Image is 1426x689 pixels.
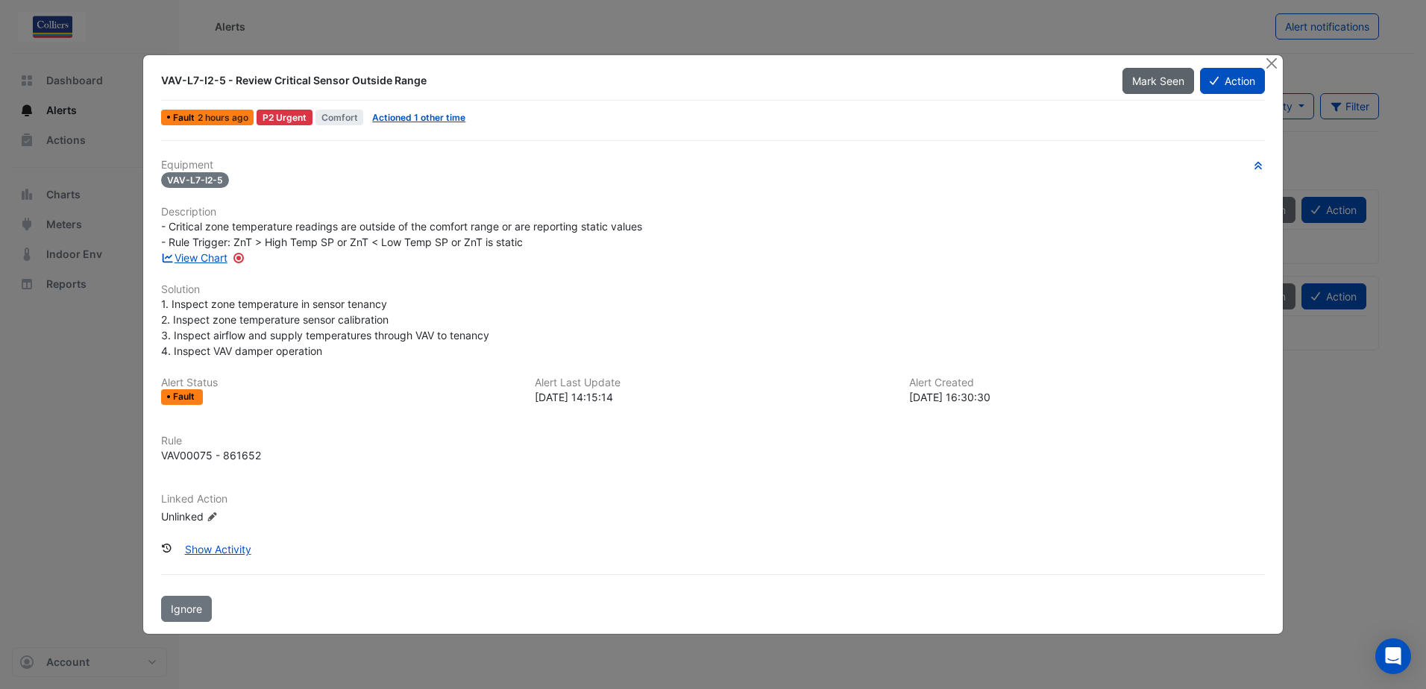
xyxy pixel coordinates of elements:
[161,508,340,523] div: Unlinked
[161,596,212,622] button: Ignore
[1264,55,1280,71] button: Close
[161,206,1265,218] h6: Description
[161,172,229,188] span: VAV-L7-I2-5
[232,251,245,265] div: Tooltip anchor
[207,511,218,522] fa-icon: Edit Linked Action
[173,113,198,122] span: Fault
[1132,75,1184,87] span: Mark Seen
[161,447,261,463] div: VAV00075 - 861652
[161,251,227,264] a: View Chart
[161,283,1265,296] h6: Solution
[161,377,517,389] h6: Alert Status
[161,220,642,248] span: - Critical zone temperature readings are outside of the comfort range or are reporting static val...
[372,112,465,123] a: Actioned 1 other time
[1122,68,1194,94] button: Mark Seen
[257,110,312,125] div: P2 Urgent
[909,389,1265,405] div: [DATE] 16:30:30
[175,536,261,562] button: Show Activity
[161,298,489,357] span: 1. Inspect zone temperature in sensor tenancy 2. Inspect zone temperature sensor calibration 3. I...
[173,392,198,401] span: Fault
[315,110,364,125] span: Comfort
[198,112,248,123] span: Wed 17-Sep-2025 14:15 AEST
[1200,68,1265,94] button: Action
[909,377,1265,389] h6: Alert Created
[171,603,202,615] span: Ignore
[161,159,1265,172] h6: Equipment
[535,377,891,389] h6: Alert Last Update
[161,493,1265,506] h6: Linked Action
[161,435,1265,447] h6: Rule
[161,73,1104,88] div: VAV-L7-I2-5 - Review Critical Sensor Outside Range
[535,389,891,405] div: [DATE] 14:15:14
[1375,638,1411,674] div: Open Intercom Messenger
